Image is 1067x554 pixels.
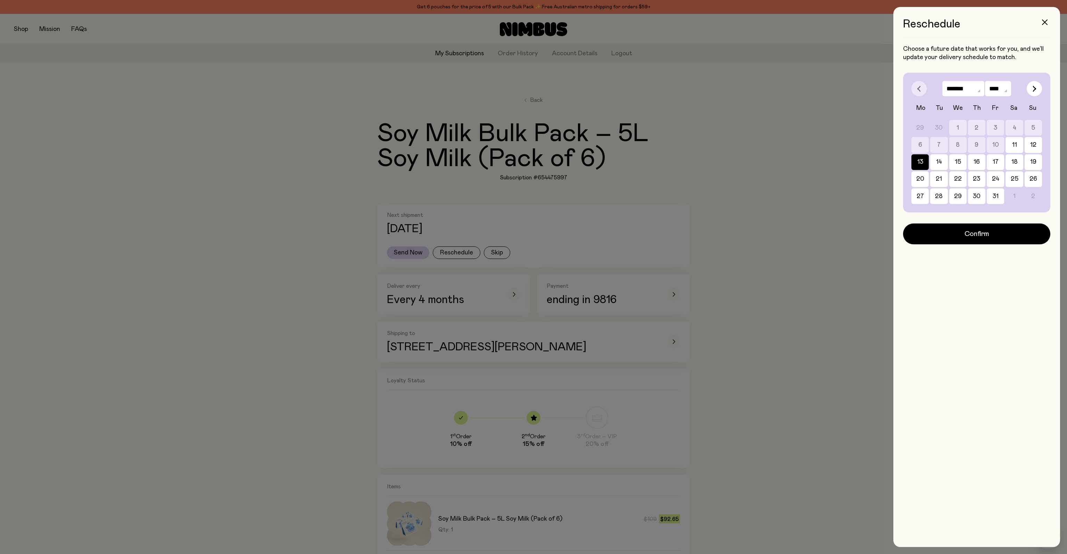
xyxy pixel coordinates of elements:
button: 11 [1006,137,1023,153]
button: 8 [949,137,967,153]
button: 13 [911,154,929,170]
div: Fr [986,104,1005,112]
p: Choose a future date that works for you, and we’ll update your delivery schedule to match. [903,45,1050,62]
div: Tu [930,104,949,112]
div: Mo [911,104,930,112]
button: 15 [949,154,967,170]
button: 24 [987,171,1004,187]
div: Th [967,104,986,112]
span: Confirm [965,229,989,239]
button: 12 [1025,137,1042,153]
button: 3 [987,120,1004,136]
button: 18 [1006,154,1023,170]
button: 27 [911,188,929,204]
button: 30 [968,188,985,204]
button: 16 [968,154,985,170]
button: 23 [968,171,985,187]
button: 1 [949,120,967,136]
button: 21 [930,171,948,187]
button: 14 [930,154,948,170]
button: 10 [987,137,1004,153]
button: 25 [1006,171,1023,187]
div: We [949,104,967,112]
div: Sa [1005,104,1024,112]
button: 17 [987,154,1004,170]
button: 9 [968,137,985,153]
button: 2 [968,120,985,136]
h3: Reschedule [903,18,1050,38]
button: 22 [949,171,967,187]
div: Su [1023,104,1042,112]
button: 31 [987,188,1004,204]
button: 26 [1025,171,1042,187]
button: 5 [1025,120,1042,136]
button: 20 [911,171,929,187]
button: 4 [1006,120,1023,136]
button: 19 [1025,154,1042,170]
button: 7 [930,137,948,153]
button: 29 [949,188,967,204]
button: 28 [930,188,948,204]
button: Confirm [903,223,1050,244]
button: 6 [911,137,929,153]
